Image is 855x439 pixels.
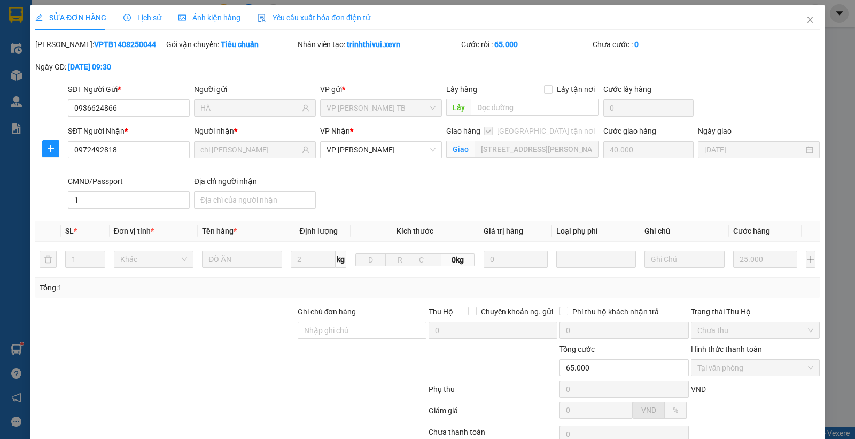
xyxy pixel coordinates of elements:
div: Gói vận chuyển: [166,38,295,50]
div: CMND/Passport [68,175,190,187]
span: Cước hàng [733,227,770,235]
div: Trạng thái Thu Hộ [691,306,820,318]
input: Ghi Chú [644,251,725,268]
img: icon [258,14,266,22]
input: 0 [484,251,548,268]
label: Cước lấy hàng [603,85,651,94]
div: Cước rồi : [461,38,590,50]
span: SỬA ĐƠN HÀNG [35,13,106,22]
span: Lấy hàng [446,85,477,94]
span: Ảnh kiện hàng [178,13,240,22]
div: Nhân viên tạo: [298,38,460,50]
span: edit [35,14,43,21]
span: clock-circle [123,14,131,21]
span: Đơn vị tính [114,227,154,235]
input: Tên người nhận [200,144,300,156]
span: Giá trị hàng [484,227,523,235]
span: Giao hàng [446,127,480,135]
span: picture [178,14,186,21]
input: Tên người gửi [200,102,300,114]
span: VND [641,406,656,414]
div: Tổng: 1 [40,282,331,294]
input: C [415,253,442,266]
span: Tên hàng [202,227,237,235]
span: Định lượng [300,227,338,235]
div: Địa chỉ người nhận [194,175,316,187]
span: VP Trần Phú TB [327,100,436,116]
b: 0 [634,40,639,49]
b: VPTB1408250044 [94,40,156,49]
div: Giảm giá [428,405,558,423]
label: Ngày giao [698,127,732,135]
span: Tại văn phòng [697,360,813,376]
span: % [673,406,678,414]
div: Người nhận [194,125,316,137]
input: Địa chỉ của người nhận [194,191,316,209]
button: plus [806,251,815,268]
span: [GEOGRAPHIC_DATA] tận nơi [493,125,599,137]
input: Cước lấy hàng [603,99,694,117]
div: Ngày GD: [35,61,164,73]
div: SĐT Người Nhận [68,125,190,137]
th: Loại phụ phí [552,221,641,242]
span: SL [65,227,74,235]
button: delete [40,251,57,268]
span: Khác [120,251,188,267]
input: Cước giao hàng [603,141,694,158]
input: Giao tận nơi [475,141,600,158]
b: [DATE] 09:30 [68,63,111,71]
div: Người gửi [194,83,316,95]
div: VP gửi [320,83,442,95]
span: VND [691,385,706,394]
span: Chuyển khoản ng. gửi [477,306,557,318]
span: VP Nhận [320,127,350,135]
span: Lấy [446,99,471,116]
span: Giao [446,141,475,158]
input: D [355,253,385,266]
div: Phụ thu [428,383,558,402]
span: Kích thước [397,227,433,235]
label: Cước giao hàng [603,127,656,135]
span: Yêu cầu xuất hóa đơn điện tử [258,13,370,22]
input: 0 [733,251,797,268]
div: Chưa cước : [593,38,721,50]
b: 65.000 [494,40,518,49]
b: Tiêu chuẩn [221,40,259,49]
span: 0kg [441,253,475,266]
span: VP Lê Duẩn [327,142,436,158]
input: Ngày giao [704,144,804,156]
span: Lấy tận nơi [553,83,599,95]
span: user [302,146,309,153]
span: Lịch sử [123,13,161,22]
span: Tổng cước [559,345,595,353]
span: Phí thu hộ khách nhận trả [568,306,663,318]
div: [PERSON_NAME]: [35,38,164,50]
label: Ghi chú đơn hàng [298,307,356,316]
input: Dọc đường [471,99,600,116]
span: kg [336,251,346,268]
input: VD: Bàn, Ghế [202,251,282,268]
div: SĐT Người Gửi [68,83,190,95]
b: trinhthivui.xevn [347,40,400,49]
th: Ghi chú [640,221,729,242]
button: plus [42,140,59,157]
label: Hình thức thanh toán [691,345,762,353]
span: user [302,104,309,112]
button: Close [795,5,825,35]
input: Ghi chú đơn hàng [298,322,426,339]
span: Chưa thu [697,322,813,338]
span: Thu Hộ [429,307,453,316]
input: R [385,253,415,266]
span: plus [43,144,59,153]
span: close [806,16,814,24]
